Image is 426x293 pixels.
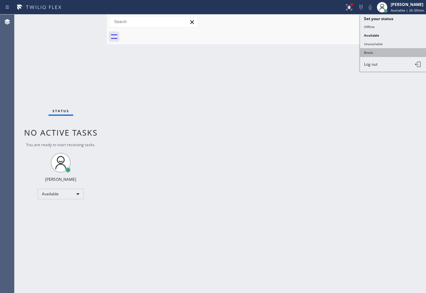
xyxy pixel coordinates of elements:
div: [PERSON_NAME] [391,2,424,7]
span: No active tasks [24,127,98,138]
span: Available | 2h 50min [391,8,424,13]
div: Available [38,189,84,199]
span: Status [52,109,69,113]
span: You are ready to start receiving tasks. [26,142,95,147]
button: Mute [366,3,375,12]
input: Search [109,16,198,27]
div: [PERSON_NAME] [45,177,76,182]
